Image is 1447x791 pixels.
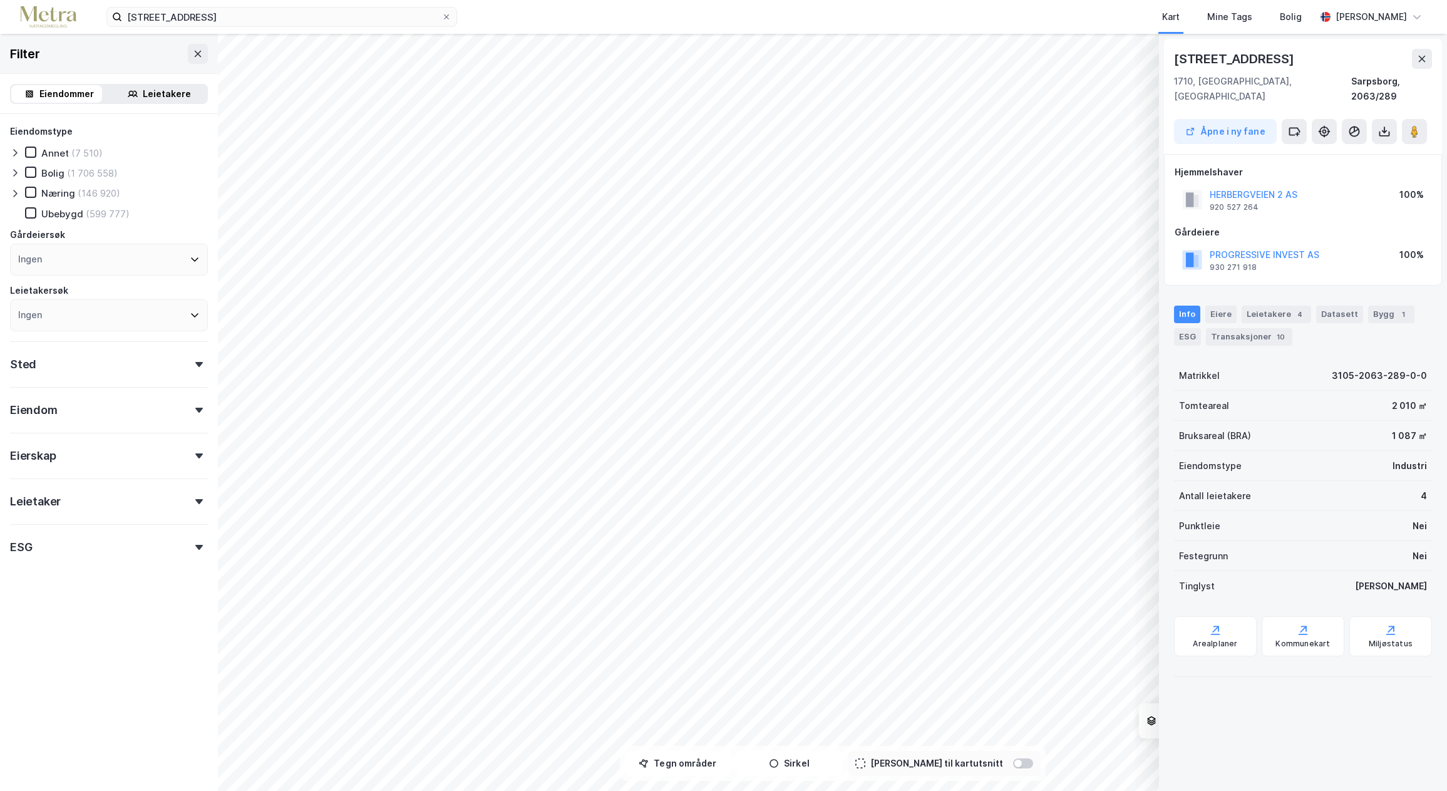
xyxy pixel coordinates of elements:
[1174,49,1297,69] div: [STREET_ADDRESS]
[1384,731,1447,791] iframe: Chat Widget
[1413,519,1427,534] div: Nei
[1351,74,1432,104] div: Sarpsborg, 2063/289
[1193,639,1237,649] div: Arealplaner
[122,8,441,26] input: Søk på adresse, matrikkel, gårdeiere, leietakere eller personer
[10,124,73,139] div: Eiendomstype
[1392,428,1427,443] div: 1 087 ㎡
[1397,308,1409,321] div: 1
[1355,579,1427,594] div: [PERSON_NAME]
[1274,331,1287,343] div: 10
[1210,262,1257,272] div: 930 271 918
[1210,202,1259,212] div: 920 527 264
[10,283,68,298] div: Leietakersøk
[1175,165,1431,180] div: Hjemmelshaver
[1174,119,1277,144] button: Åpne i ny fane
[870,756,1003,771] div: [PERSON_NAME] til kartutsnitt
[39,86,94,101] div: Eiendommer
[18,252,42,267] div: Ingen
[1174,306,1200,323] div: Info
[71,147,103,159] div: (7 510)
[625,751,731,776] button: Tegn områder
[1206,328,1292,346] div: Transaksjoner
[1174,328,1201,346] div: ESG
[1316,306,1363,323] div: Datasett
[10,403,58,418] div: Eiendom
[1179,519,1220,534] div: Punktleie
[1384,731,1447,791] div: Kontrollprogram for chat
[1275,639,1330,649] div: Kommunekart
[1205,306,1237,323] div: Eiere
[1179,398,1229,413] div: Tomteareal
[1332,368,1427,383] div: 3105-2063-289-0-0
[41,187,75,199] div: Næring
[20,6,76,28] img: metra-logo.256734c3b2bbffee19d4.png
[1242,306,1311,323] div: Leietakere
[41,147,69,159] div: Annet
[1179,579,1215,594] div: Tinglyst
[78,187,120,199] div: (146 920)
[1179,549,1228,564] div: Festegrunn
[10,227,65,242] div: Gårdeiersøk
[86,208,130,220] div: (599 777)
[1179,458,1242,473] div: Eiendomstype
[1393,458,1427,473] div: Industri
[10,357,36,372] div: Sted
[1179,489,1251,504] div: Antall leietakere
[1162,9,1180,24] div: Kart
[1175,225,1431,240] div: Gårdeiere
[1336,9,1407,24] div: [PERSON_NAME]
[1294,308,1306,321] div: 4
[18,308,42,323] div: Ingen
[1399,247,1424,262] div: 100%
[1368,306,1414,323] div: Bygg
[1280,9,1302,24] div: Bolig
[1207,9,1252,24] div: Mine Tags
[1399,187,1424,202] div: 100%
[67,167,118,179] div: (1 706 558)
[10,44,40,64] div: Filter
[1174,74,1351,104] div: 1710, [GEOGRAPHIC_DATA], [GEOGRAPHIC_DATA]
[1369,639,1413,649] div: Miljøstatus
[1413,549,1427,564] div: Nei
[1421,489,1427,504] div: 4
[1179,428,1251,443] div: Bruksareal (BRA)
[1392,398,1427,413] div: 2 010 ㎡
[1179,368,1220,383] div: Matrikkel
[10,494,61,509] div: Leietaker
[10,448,56,463] div: Eierskap
[736,751,843,776] button: Sirkel
[41,208,83,220] div: Ubebygd
[143,86,191,101] div: Leietakere
[10,540,32,555] div: ESG
[41,167,64,179] div: Bolig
